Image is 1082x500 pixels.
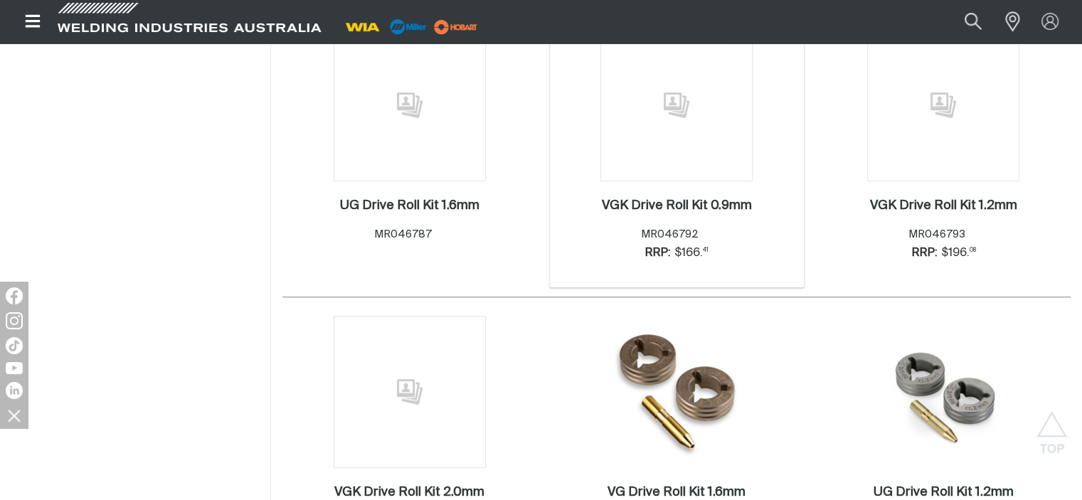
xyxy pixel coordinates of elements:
[6,312,23,329] img: Instagram
[6,287,23,304] img: Facebook
[430,16,482,38] img: miller
[645,248,674,259] span: RRP:
[641,229,699,240] span: MR046792
[867,29,1019,181] img: No image for this product
[602,199,752,212] h2: VGK Drive Roll Kit 0.9mm
[931,6,997,38] input: Product name or item number...
[334,29,486,181] img: No image for this product
[340,199,479,212] h2: UG Drive Roll Kit 1.6mm
[645,245,709,262] div: RRP:
[334,486,484,499] h2: VGK Drive Roll Kit 2.0mm
[6,382,23,399] img: LinkedIn
[870,198,1017,214] a: VGK Drive Roll Kit 1.2mm
[608,486,746,499] h2: VG Drive Roll Kit 1.6mm
[911,245,975,262] div: RRP:
[600,29,753,181] img: No image for this product
[1036,411,1068,443] button: Scroll to top
[940,248,975,259] span: $196.
[908,229,965,240] span: MR046793
[870,199,1017,212] h2: VGK Drive Roll Kit 1.2mm
[885,316,1002,468] img: UG Drive Roll Kit 1.2mm
[911,248,940,259] span: RRP:
[605,316,749,468] img: VG Drive Roll Kit 1.6mm
[969,248,975,253] sup: 08
[374,229,432,240] span: MR046787
[334,316,486,468] img: No image for this product
[430,21,482,32] a: miller
[6,362,23,374] img: YouTube
[874,486,1014,499] h2: UG Drive Roll Kit 1.2mm
[703,248,709,253] sup: 41
[2,403,26,427] img: hide socials
[949,6,997,38] button: Search products
[6,337,23,354] img: TikTok
[340,198,479,214] a: UG Drive Roll Kit 1.6mm
[602,198,752,214] a: VGK Drive Roll Kit 0.9mm
[674,248,709,259] span: $166.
